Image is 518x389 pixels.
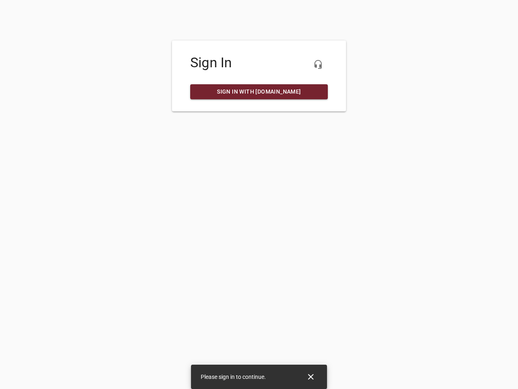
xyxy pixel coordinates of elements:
[308,55,328,74] button: Live Chat
[301,367,321,387] button: Close
[197,87,321,97] span: Sign in with [DOMAIN_NAME]
[190,55,328,71] h4: Sign In
[190,84,328,99] a: Sign in with [DOMAIN_NAME]
[201,374,266,380] span: Please sign in to continue.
